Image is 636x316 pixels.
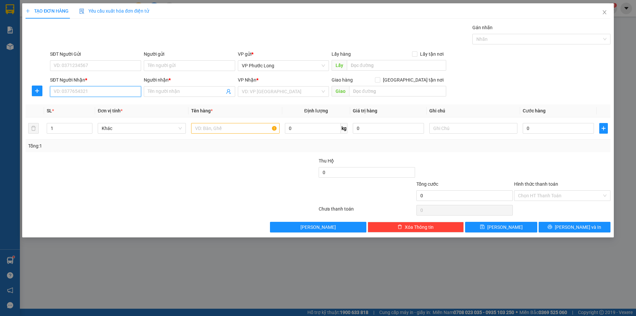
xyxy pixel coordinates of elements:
input: Dọc đường [347,60,446,71]
button: plus [599,123,608,134]
span: Khác [102,123,182,133]
input: Dọc đường [349,86,446,96]
span: VP Phước Long [242,61,325,71]
img: icon [79,9,84,14]
span: printer [548,224,552,230]
div: SĐT Người Gửi [50,50,141,58]
span: SL [47,108,52,113]
span: Đơn vị tính [98,108,123,113]
button: [PERSON_NAME] [270,222,366,232]
button: Close [595,3,614,22]
span: TẠO ĐƠN HÀNG [26,8,69,14]
th: Ghi chú [427,104,520,117]
label: Hình thức thanh toán [514,181,558,187]
div: VP gửi [238,50,329,58]
span: [PERSON_NAME] và In [555,223,601,231]
button: plus [32,86,42,96]
span: VP Nhận [238,77,256,83]
span: delete [397,224,402,230]
button: printer[PERSON_NAME] và In [539,222,610,232]
span: save [480,224,485,230]
span: Giao hàng [332,77,353,83]
div: Tổng: 1 [28,142,245,150]
span: user-add [226,89,231,94]
label: Gán nhãn [472,25,493,30]
span: [PERSON_NAME] [300,223,336,231]
span: Lấy hàng [332,51,351,57]
span: plus [600,126,608,131]
button: save[PERSON_NAME] [465,222,537,232]
span: Cước hàng [523,108,546,113]
input: Ghi Chú [429,123,517,134]
span: Lấy [332,60,347,71]
div: Chưa thanh toán [318,205,416,217]
span: Tên hàng [191,108,213,113]
span: plus [26,9,30,13]
span: Thu Hộ [319,158,334,163]
span: [PERSON_NAME] [487,223,523,231]
button: delete [28,123,39,134]
span: Giao [332,86,349,96]
input: VD: Bàn, Ghế [191,123,279,134]
span: plus [32,88,42,94]
div: SĐT Người Nhận [50,76,141,84]
span: Giá trị hàng [353,108,377,113]
span: kg [341,123,347,134]
div: Người nhận [144,76,235,84]
span: [GEOGRAPHIC_DATA] tận nơi [380,76,446,84]
span: Định lượng [304,108,328,113]
span: Yêu cầu xuất hóa đơn điện tử [79,8,149,14]
button: deleteXóa Thông tin [368,222,464,232]
div: Người gửi [144,50,235,58]
span: Xóa Thông tin [405,223,434,231]
span: Tổng cước [416,181,438,187]
span: Lấy tận nơi [417,50,446,58]
input: 0 [353,123,424,134]
span: close [602,10,607,15]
